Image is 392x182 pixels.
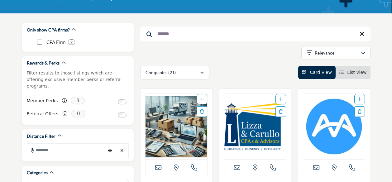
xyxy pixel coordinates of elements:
input: Search Location [27,144,106,156]
p: Relevance [315,50,334,56]
b: 2 [70,40,73,44]
label: Referral Offers [27,108,59,119]
input: Search Keyword [140,26,370,41]
img: MindBridge [303,94,365,159]
a: Open Listing in new tab [224,94,286,159]
input: Switch to Referral Offers [118,113,127,117]
a: Add To List [200,97,204,102]
a: Add To List [279,97,283,102]
li: List View [336,66,370,79]
li: Card View [298,66,336,79]
a: Open Listing in new tab [303,94,365,159]
h2: Rewards & Perks [27,60,60,66]
label: Member Perks [27,95,58,106]
div: Clear search location [117,144,127,157]
img: Caruso Thompson, LLP [146,94,207,159]
img: Lizza & Carullo CPAs & Advisors, LLP [224,94,286,159]
h2: Categories [27,170,48,176]
a: Add To List [358,97,361,102]
div: Choose your current location [105,144,114,157]
span: 3 [71,97,85,104]
input: Switch to Member Perks [118,99,127,104]
a: View Card [302,70,332,75]
span: List View [347,70,366,75]
span: Card View [310,70,332,75]
a: Open Listing in new tab [146,94,207,159]
p: Companies (21) [146,69,176,76]
h2: Only show CPA firms? [27,27,70,33]
p: CPA Firm: CPA Firm [46,39,65,46]
p: Filter results to those listings which are offering exclusive member perks or referral programs. [27,70,129,89]
a: View List [339,70,367,75]
span: 0 [71,110,85,117]
input: CPA Firm checkbox [37,40,42,45]
button: Companies (21) [140,66,209,79]
div: 2 Results For CPA Firm [68,39,75,45]
button: Relevance [301,46,370,60]
h2: Distance Filter [27,133,55,139]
